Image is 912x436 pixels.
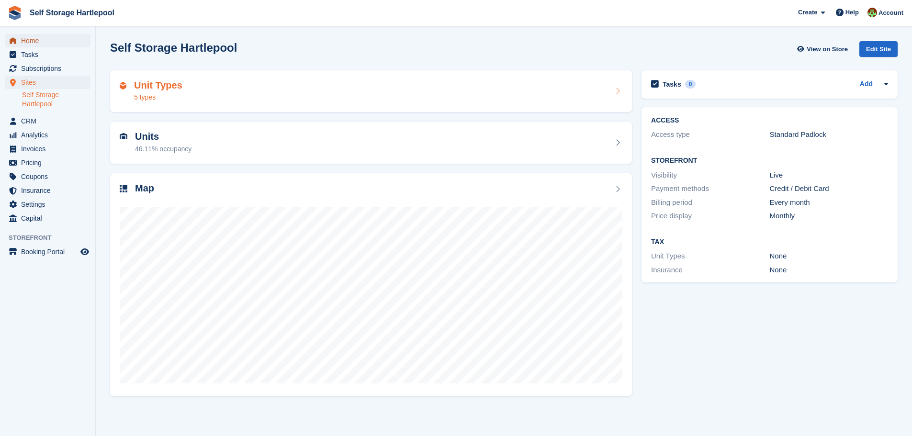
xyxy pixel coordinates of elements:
[5,156,90,169] a: menu
[878,8,903,18] span: Account
[120,82,126,89] img: unit-type-icn-2b2737a686de81e16bb02015468b77c625bbabd49415b5ef34ead5e3b44a266d.svg
[5,76,90,89] a: menu
[5,198,90,211] a: menu
[120,185,127,192] img: map-icn-33ee37083ee616e46c38cad1a60f524a97daa1e2b2c8c0bc3eb3415660979fc1.svg
[21,184,79,197] span: Insurance
[807,45,848,54] span: View on Store
[110,41,237,54] h2: Self Storage Hartlepool
[26,5,118,21] a: Self Storage Hartlepool
[135,183,154,194] h2: Map
[21,212,79,225] span: Capital
[5,48,90,61] a: menu
[651,183,769,194] div: Payment methods
[651,170,769,181] div: Visibility
[770,265,888,276] div: None
[796,41,852,57] a: View on Store
[22,90,90,109] a: Self Storage Hartlepool
[770,251,888,262] div: None
[770,197,888,208] div: Every month
[5,170,90,183] a: menu
[110,173,632,397] a: Map
[770,170,888,181] div: Live
[663,80,681,89] h2: Tasks
[134,92,182,102] div: 5 types
[5,245,90,258] a: menu
[21,198,79,211] span: Settings
[845,8,859,17] span: Help
[651,129,769,140] div: Access type
[21,170,79,183] span: Coupons
[9,233,95,243] span: Storefront
[859,41,898,57] div: Edit Site
[5,34,90,47] a: menu
[867,8,877,17] img: Woods Removals
[651,251,769,262] div: Unit Types
[651,211,769,222] div: Price display
[5,212,90,225] a: menu
[770,211,888,222] div: Monthly
[134,80,182,91] h2: Unit Types
[685,80,696,89] div: 0
[21,76,79,89] span: Sites
[860,79,873,90] a: Add
[651,238,888,246] h2: Tax
[21,128,79,142] span: Analytics
[79,246,90,257] a: Preview store
[651,197,769,208] div: Billing period
[21,114,79,128] span: CRM
[5,184,90,197] a: menu
[135,144,191,154] div: 46.11% occupancy
[120,133,127,140] img: unit-icn-7be61d7bf1b0ce9d3e12c5938cc71ed9869f7b940bace4675aadf7bd6d80202e.svg
[8,6,22,20] img: stora-icon-8386f47178a22dfd0bd8f6a31ec36ba5ce8667c1dd55bd0f319d3a0aa187defe.svg
[5,62,90,75] a: menu
[21,62,79,75] span: Subscriptions
[798,8,817,17] span: Create
[770,129,888,140] div: Standard Padlock
[21,245,79,258] span: Booking Portal
[770,183,888,194] div: Credit / Debit Card
[110,122,632,164] a: Units 46.11% occupancy
[21,48,79,61] span: Tasks
[651,117,888,124] h2: ACCESS
[651,265,769,276] div: Insurance
[5,114,90,128] a: menu
[859,41,898,61] a: Edit Site
[135,131,191,142] h2: Units
[21,156,79,169] span: Pricing
[21,34,79,47] span: Home
[5,142,90,156] a: menu
[21,142,79,156] span: Invoices
[651,157,888,165] h2: Storefront
[5,128,90,142] a: menu
[110,70,632,112] a: Unit Types 5 types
